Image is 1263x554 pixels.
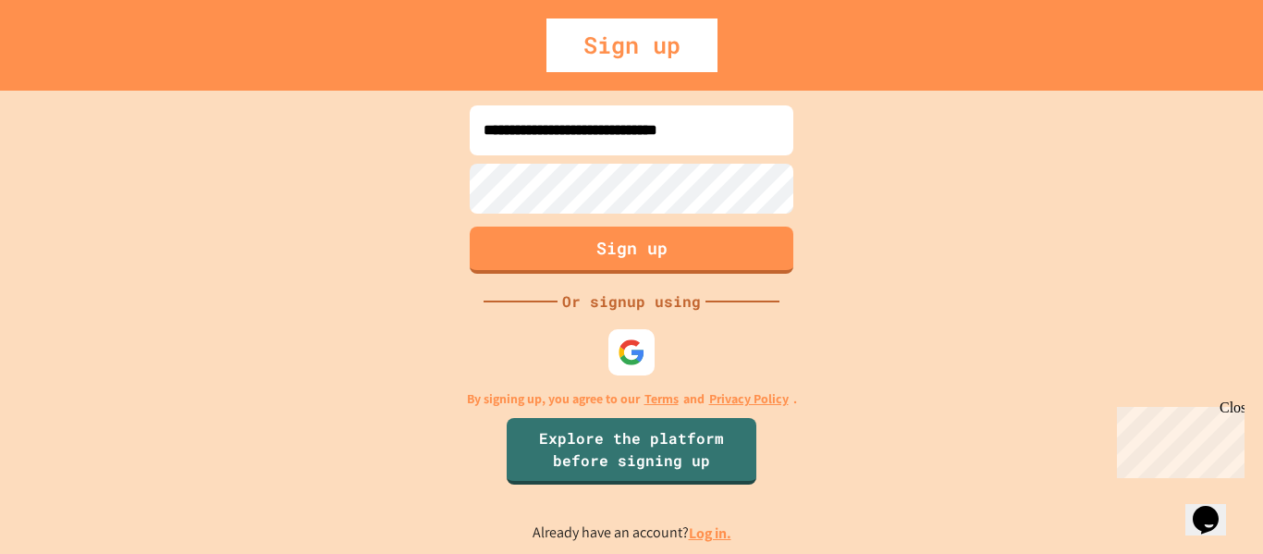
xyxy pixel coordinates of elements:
div: Sign up [546,18,717,72]
a: Explore the platform before signing up [507,418,756,485]
div: Chat with us now!Close [7,7,128,117]
div: Or signup using [558,290,705,313]
a: Privacy Policy [709,389,789,409]
a: Log in. [689,523,731,543]
a: Terms [644,389,679,409]
p: By signing up, you agree to our and . [467,389,797,409]
img: google-icon.svg [618,339,645,366]
iframe: chat widget [1110,400,1245,478]
button: Sign up [470,227,793,274]
p: Already have an account? [533,522,731,545]
iframe: chat widget [1185,480,1245,536]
